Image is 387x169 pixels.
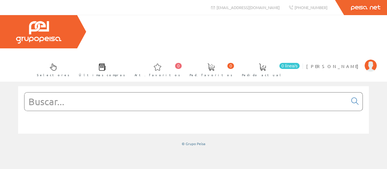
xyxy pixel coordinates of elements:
[227,63,234,69] span: 0
[16,21,61,44] img: Grupo Peisa
[37,72,70,78] span: Selectores
[73,58,128,80] a: Últimas compras
[24,93,348,111] input: Buscar...
[242,72,283,78] span: Pedido actual
[216,5,280,10] span: [EMAIL_ADDRESS][DOMAIN_NAME]
[279,63,300,69] span: 0 línea/s
[306,63,362,69] span: [PERSON_NAME]
[31,58,73,80] a: Selectores
[79,72,125,78] span: Últimas compras
[175,63,182,69] span: 0
[294,5,327,10] span: [PHONE_NUMBER]
[190,72,233,78] span: Ped. favoritos
[306,58,377,64] a: [PERSON_NAME]
[18,141,369,146] div: © Grupo Peisa
[135,72,180,78] span: Art. favoritos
